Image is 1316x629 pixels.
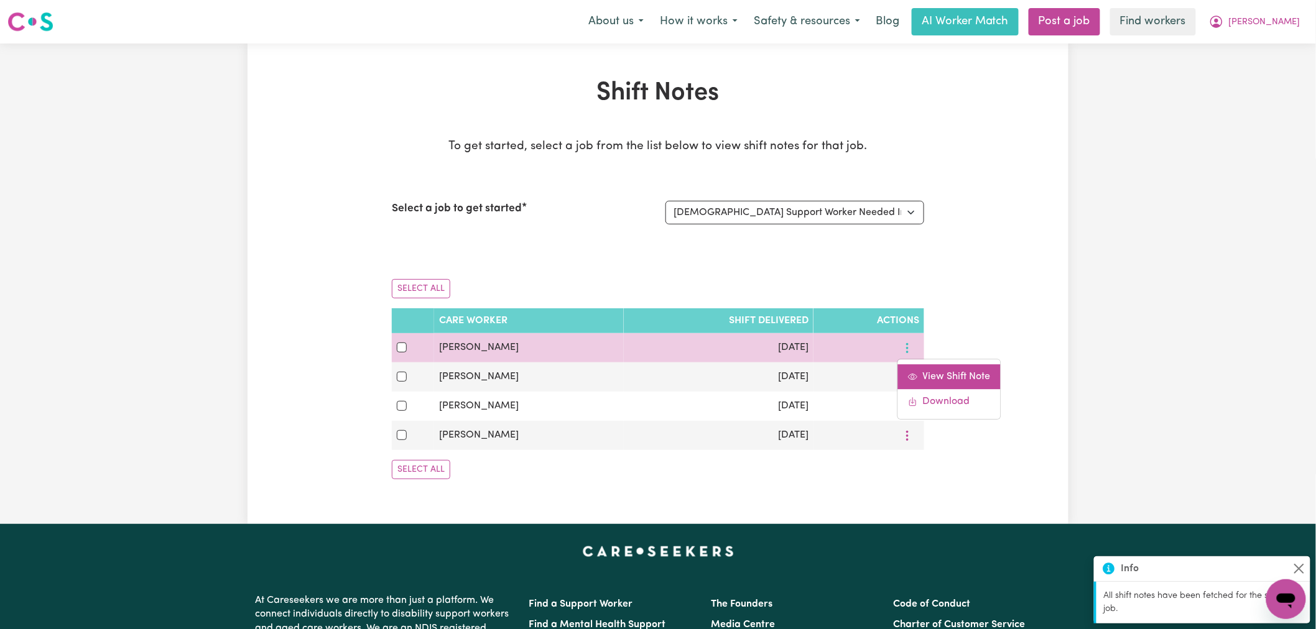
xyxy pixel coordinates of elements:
[392,138,924,156] p: To get started, select a job from the list below to view shift notes for that job.
[652,9,746,35] button: How it works
[7,11,53,33] img: Careseekers logo
[439,316,507,326] span: Care Worker
[529,599,633,609] a: Find a Support Worker
[1266,579,1306,619] iframe: Button to launch messaging window
[897,359,1001,420] div: More options
[898,389,1001,414] a: Download
[896,426,919,445] button: More options
[439,401,519,411] span: [PERSON_NAME]
[894,599,971,609] a: Code of Conduct
[896,338,919,357] button: More options
[813,308,924,333] th: Actions
[583,546,734,556] a: Careseekers home page
[392,279,450,298] button: Select All
[1201,9,1309,35] button: My Account
[624,333,813,362] td: [DATE]
[923,372,991,382] span: View Shift Note
[868,8,907,35] a: Blog
[1229,16,1300,29] span: [PERSON_NAME]
[7,7,53,36] a: Careseekers logo
[711,599,772,609] a: The Founders
[439,372,519,382] span: [PERSON_NAME]
[624,392,813,421] td: [DATE]
[392,201,522,217] label: Select a job to get started
[392,78,924,108] h1: Shift Notes
[624,308,813,333] th: Shift delivered
[746,9,868,35] button: Safety & resources
[896,397,919,416] button: More options
[912,8,1019,35] a: AI Worker Match
[1029,8,1100,35] a: Post a job
[898,364,1001,389] a: View Shift Note
[624,362,813,392] td: [DATE]
[439,430,519,440] span: [PERSON_NAME]
[392,460,450,479] button: Select All
[1292,561,1307,576] button: Close
[580,9,652,35] button: About us
[896,367,919,387] button: More options
[624,421,813,450] td: [DATE]
[439,342,519,352] span: [PERSON_NAME]
[1121,561,1139,576] strong: Info
[1110,8,1196,35] a: Find workers
[1104,589,1303,616] p: All shift notes have been fetched for the selected job.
